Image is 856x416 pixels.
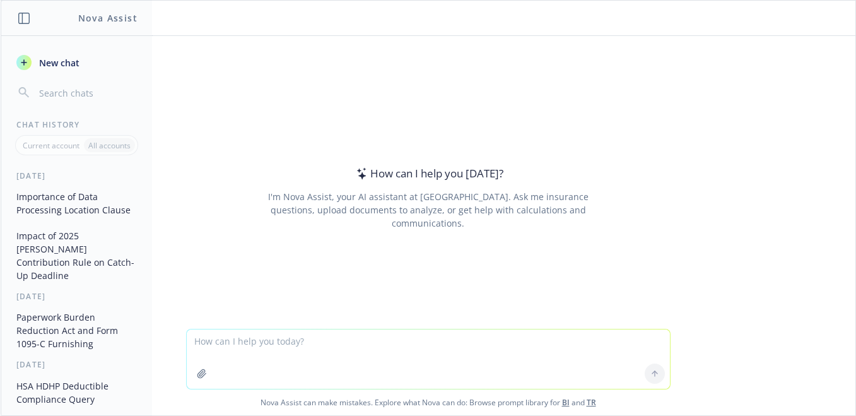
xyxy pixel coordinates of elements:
h1: Nova Assist [78,11,138,25]
div: I'm Nova Assist, your AI assistant at [GEOGRAPHIC_DATA]. Ask me insurance questions, upload docum... [250,190,606,230]
div: [DATE] [1,359,152,370]
button: Paperwork Burden Reduction Act and Form 1095-C Furnishing [11,307,142,354]
input: Search chats [37,84,137,102]
button: New chat [11,51,142,74]
span: New chat [37,56,79,69]
a: BI [562,397,570,408]
div: [DATE] [1,291,152,302]
p: Current account [23,140,79,151]
div: [DATE] [1,170,152,181]
button: Importance of Data Processing Location Clause [11,186,142,220]
a: TR [587,397,596,408]
div: How can I help you [DATE]? [353,165,503,182]
span: Nova Assist can make mistakes. Explore what Nova can do: Browse prompt library for and [6,389,850,415]
div: Chat History [1,119,152,130]
button: HSA HDHP Deductible Compliance Query [11,376,142,410]
button: Impact of 2025 [PERSON_NAME] Contribution Rule on Catch-Up Deadline [11,225,142,286]
p: All accounts [88,140,131,151]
